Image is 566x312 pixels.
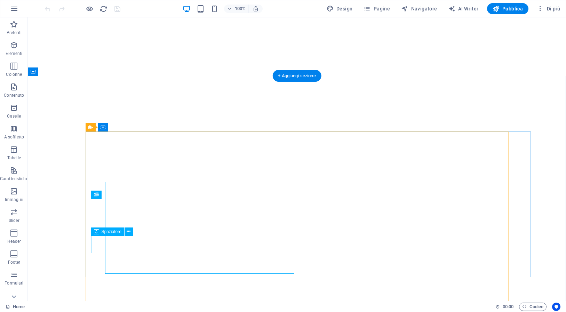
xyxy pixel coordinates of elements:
[324,3,356,14] div: Design (Ctrl+Alt+Y)
[534,3,563,14] button: Di più
[7,155,21,161] p: Tabelle
[495,303,514,311] h6: Tempo sessione
[102,230,121,234] span: Spaziatore
[253,6,259,12] i: Quando ridimensioni, regola automaticamente il livello di zoom in modo che corrisponda al disposi...
[7,239,21,244] p: Header
[99,5,107,13] i: Ricarica la pagina
[448,5,479,12] span: AI Writer
[508,304,509,309] span: :
[522,303,543,311] span: Codice
[503,303,513,311] span: 00 00
[398,3,440,14] button: Navigatore
[487,3,529,14] button: Pubblica
[327,5,353,12] span: Design
[9,218,19,223] p: Slider
[5,197,23,202] p: Immagini
[7,30,22,35] p: Preferiti
[234,5,246,13] h6: 100%
[4,93,24,98] p: Contenuto
[6,303,25,311] a: Fai clic per annullare la selezione. Doppio clic per aprire le pagine
[224,5,249,13] button: 100%
[446,3,481,14] button: AI Writer
[8,259,21,265] p: Footer
[364,5,390,12] span: Pagine
[324,3,356,14] button: Design
[493,5,523,12] span: Pubblica
[7,113,21,119] p: Caselle
[552,303,560,311] button: Usercentrics
[401,5,437,12] span: Navigatore
[272,70,321,82] div: + Aggiungi sezione
[5,280,23,286] p: Formulari
[361,3,393,14] button: Pagine
[6,72,22,77] p: Colonne
[99,5,107,13] button: reload
[519,303,547,311] button: Codice
[85,5,94,13] button: Clicca qui per lasciare la modalità di anteprima e continuare la modifica
[4,134,24,140] p: A soffietto
[6,51,22,56] p: Elementi
[537,5,560,12] span: Di più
